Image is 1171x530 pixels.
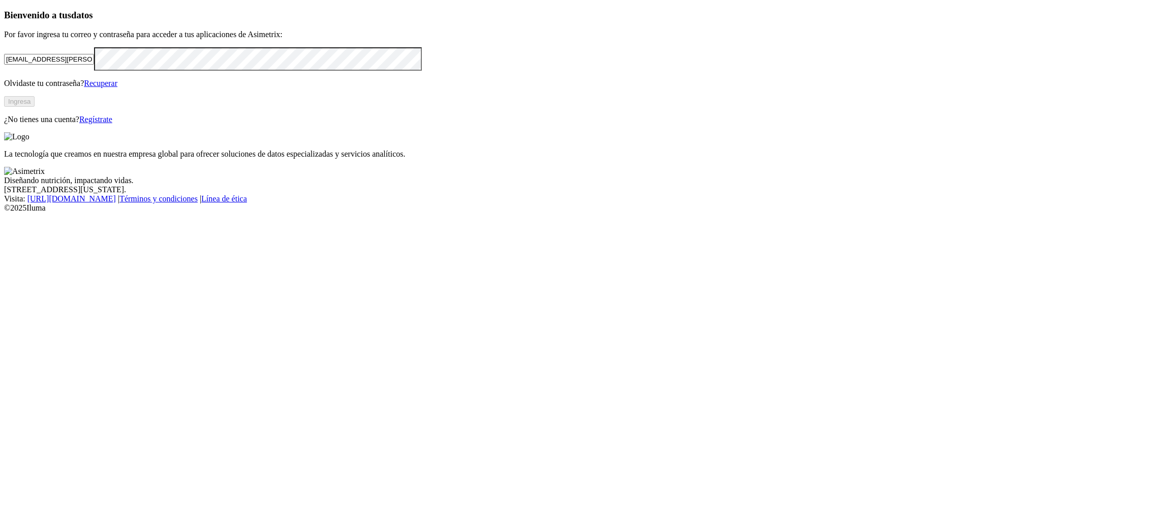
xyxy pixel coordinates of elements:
p: Por favor ingresa tu correo y contraseña para acceder a tus aplicaciones de Asimetrix: [4,30,1167,39]
div: Diseñando nutrición, impactando vidas. [4,176,1167,185]
div: [STREET_ADDRESS][US_STATE]. [4,185,1167,194]
div: © 2025 Iluma [4,203,1167,213]
button: Ingresa [4,96,35,107]
p: Olvidaste tu contraseña? [4,79,1167,88]
a: Recuperar [84,79,117,87]
p: La tecnología que creamos en nuestra empresa global para ofrecer soluciones de datos especializad... [4,150,1167,159]
span: datos [71,10,93,20]
img: Asimetrix [4,167,45,176]
a: Regístrate [79,115,112,124]
a: [URL][DOMAIN_NAME] [27,194,116,203]
input: Tu correo [4,54,94,65]
p: ¿No tienes una cuenta? [4,115,1167,124]
h3: Bienvenido a tus [4,10,1167,21]
img: Logo [4,132,29,141]
a: Términos y condiciones [119,194,198,203]
a: Línea de ética [201,194,247,203]
div: Visita : | | [4,194,1167,203]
